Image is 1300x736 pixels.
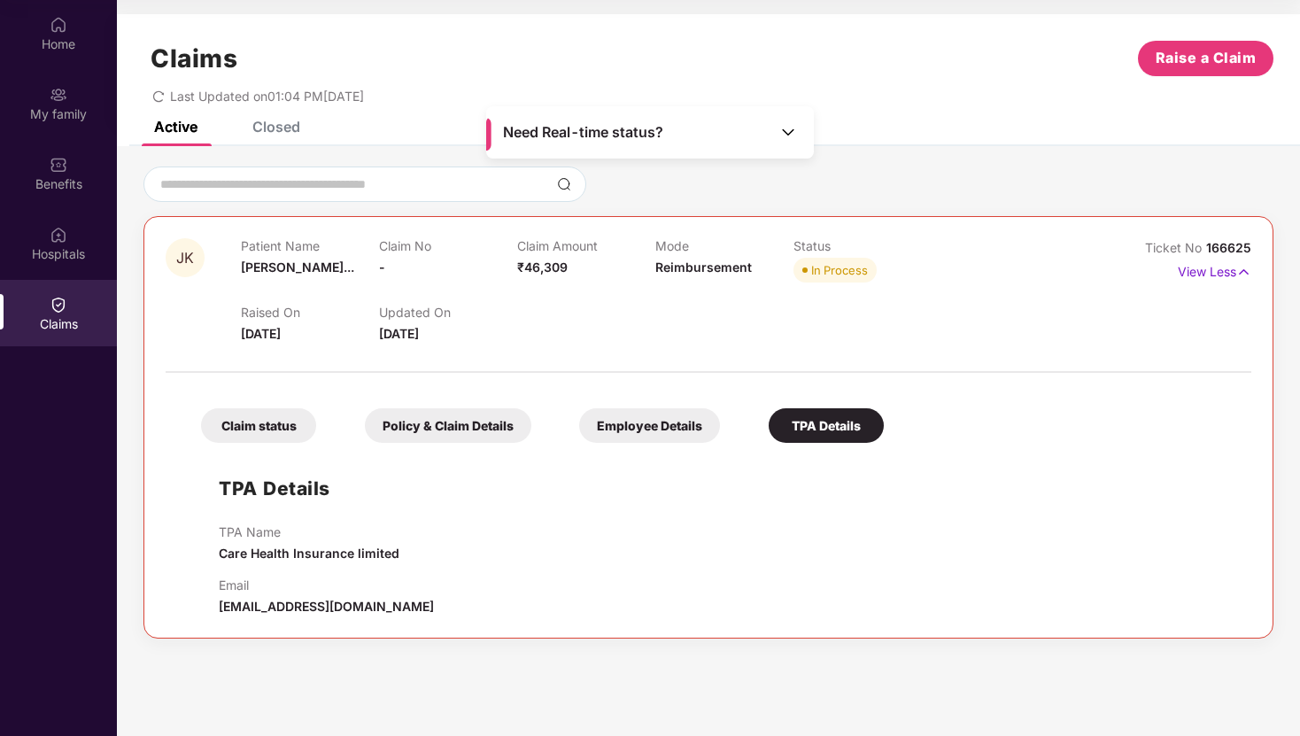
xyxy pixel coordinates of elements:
[579,408,720,443] div: Employee Details
[50,296,67,314] img: svg+xml;base64,PHN2ZyBpZD0iQ2xhaW0iIHhtbG5zPSJodHRwOi8vd3d3LnczLm9yZy8yMDAwL3N2ZyIgd2lkdGg9IjIwIi...
[152,89,165,104] span: redo
[557,177,571,191] img: svg+xml;base64,PHN2ZyBpZD0iU2VhcmNoLTMyeDMyIiB4bWxucz0iaHR0cDovL3d3dy53My5vcmcvMjAwMC9zdmciIHdpZH...
[50,86,67,104] img: svg+xml;base64,PHN2ZyB3aWR0aD0iMjAiIGhlaWdodD0iMjAiIHZpZXdCb3g9IjAgMCAyMCAyMCIgZmlsbD0ibm9uZSIgeG...
[50,156,67,174] img: svg+xml;base64,PHN2ZyBpZD0iQmVuZWZpdHMiIHhtbG5zPSJodHRwOi8vd3d3LnczLm9yZy8yMDAwL3N2ZyIgd2lkdGg9Ij...
[241,260,354,275] span: [PERSON_NAME]...
[517,238,655,253] p: Claim Amount
[379,238,517,253] p: Claim No
[769,408,884,443] div: TPA Details
[655,260,752,275] span: Reimbursement
[219,546,399,561] span: Care Health Insurance limited
[170,89,364,104] span: Last Updated on 01:04 PM[DATE]
[793,238,932,253] p: Status
[1145,240,1206,255] span: Ticket No
[201,408,316,443] div: Claim status
[379,305,517,320] p: Updated On
[1206,240,1251,255] span: 166625
[1178,258,1251,282] p: View Less
[379,260,385,275] span: -
[241,326,281,341] span: [DATE]
[252,118,300,136] div: Closed
[655,238,793,253] p: Mode
[1156,47,1257,69] span: Raise a Claim
[151,43,237,74] h1: Claims
[154,118,197,136] div: Active
[1236,262,1251,282] img: svg+xml;base64,PHN2ZyB4bWxucz0iaHR0cDovL3d3dy53My5vcmcvMjAwMC9zdmciIHdpZHRoPSIxNyIgaGVpZ2h0PSIxNy...
[219,599,434,614] span: [EMAIL_ADDRESS][DOMAIN_NAME]
[241,238,379,253] p: Patient Name
[219,577,434,593] p: Email
[219,524,399,539] p: TPA Name
[365,408,531,443] div: Policy & Claim Details
[811,261,868,279] div: In Process
[50,16,67,34] img: svg+xml;base64,PHN2ZyBpZD0iSG9tZSIgeG1sbnM9Imh0dHA6Ly93d3cudzMub3JnLzIwMDAvc3ZnIiB3aWR0aD0iMjAiIG...
[517,260,568,275] span: ₹46,309
[503,123,663,142] span: Need Real-time status?
[379,326,419,341] span: [DATE]
[241,305,379,320] p: Raised On
[1138,41,1273,76] button: Raise a Claim
[219,474,330,503] h1: TPA Details
[50,226,67,244] img: svg+xml;base64,PHN2ZyBpZD0iSG9zcGl0YWxzIiB4bWxucz0iaHR0cDovL3d3dy53My5vcmcvMjAwMC9zdmciIHdpZHRoPS...
[779,123,797,141] img: Toggle Icon
[176,251,194,266] span: JK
